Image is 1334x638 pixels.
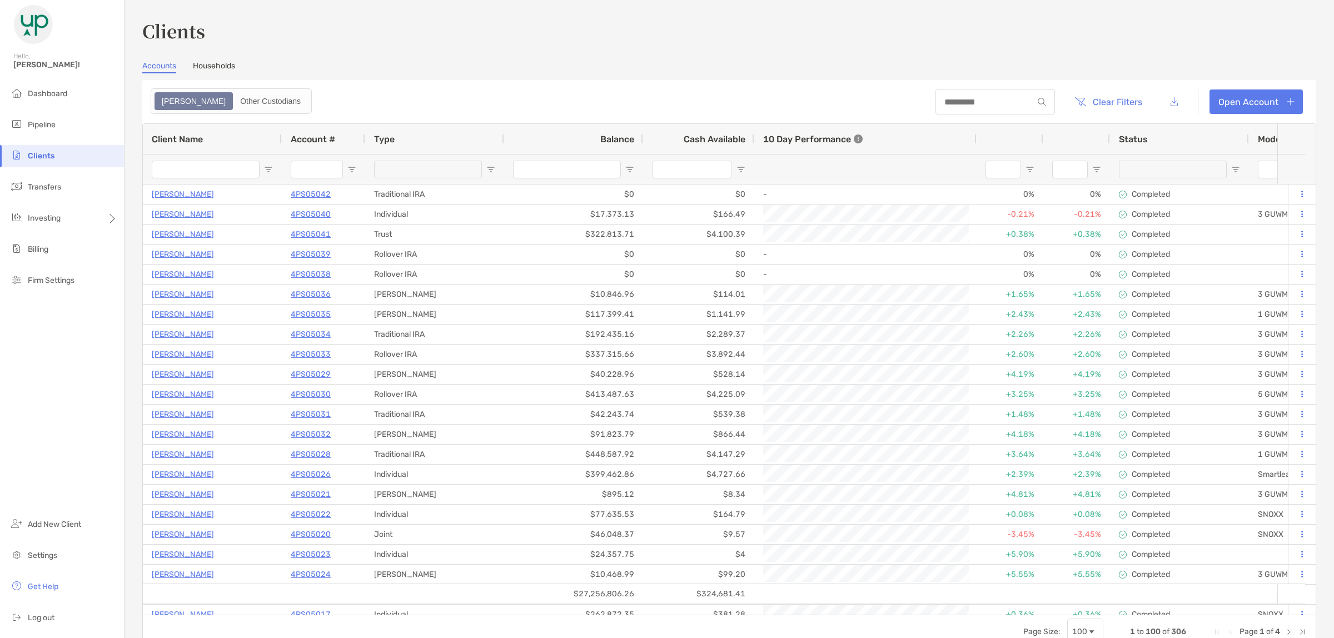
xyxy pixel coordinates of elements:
[1119,191,1127,198] img: complete icon
[977,185,1043,204] div: 0%
[291,387,331,401] p: 4PS05030
[10,273,23,286] img: firm-settings icon
[152,467,214,481] a: [PERSON_NAME]
[643,505,754,524] div: $164.79
[291,547,331,561] p: 4PS05023
[365,245,504,264] div: Rollover IRA
[152,187,214,201] a: [PERSON_NAME]
[152,567,214,581] a: [PERSON_NAME]
[291,447,331,461] p: 4PS05028
[291,187,331,201] a: 4PS05042
[142,18,1316,43] h3: Clients
[291,247,331,261] p: 4PS05039
[291,427,331,441] a: 4PS05032
[151,88,312,114] div: segmented control
[291,227,331,241] a: 4PS05041
[977,605,1043,624] div: +0.36%
[1038,98,1046,106] img: input icon
[1132,270,1170,279] p: Completed
[1119,611,1127,619] img: complete icon
[28,582,58,591] span: Get Help
[486,165,495,174] button: Open Filter Menu
[152,447,214,461] a: [PERSON_NAME]
[291,347,331,361] a: 4PS05033
[684,134,745,144] span: Cash Available
[28,613,54,622] span: Log out
[504,445,643,464] div: $448,587.92
[1026,165,1034,174] button: Open Filter Menu
[152,247,214,261] a: [PERSON_NAME]
[365,205,504,224] div: Individual
[504,525,643,544] div: $46,048.37
[504,465,643,484] div: $399,462.86
[291,267,331,281] p: 4PS05038
[1119,134,1148,144] span: Status
[28,89,67,98] span: Dashboard
[652,161,732,178] input: Cash Available Filter Input
[152,527,214,541] p: [PERSON_NAME]
[1043,405,1110,424] div: +1.48%
[977,225,1043,244] div: +0.38%
[193,61,235,73] a: Households
[152,387,214,401] p: [PERSON_NAME]
[1043,345,1110,364] div: +2.60%
[1119,451,1127,458] img: complete icon
[1043,245,1110,264] div: 0%
[152,161,260,178] input: Client Name Filter Input
[28,120,56,129] span: Pipeline
[977,365,1043,384] div: +4.19%
[643,305,754,324] div: $1,141.99
[291,161,343,178] input: Account # Filter Input
[1132,310,1170,319] p: Completed
[1132,230,1170,239] p: Completed
[152,367,214,381] a: [PERSON_NAME]
[291,607,331,621] a: 4PS05017
[1066,89,1151,114] button: Clear Filters
[977,285,1043,304] div: +1.65%
[1119,391,1127,398] img: complete icon
[643,584,754,604] div: $324,681.41
[1119,411,1127,418] img: complete icon
[504,365,643,384] div: $40,228.96
[10,242,23,255] img: billing icon
[152,134,203,144] span: Client Name
[1043,565,1110,584] div: +5.55%
[365,225,504,244] div: Trust
[1132,290,1170,299] p: Completed
[10,86,23,99] img: dashboard icon
[291,487,331,501] a: 4PS05021
[504,605,643,624] div: $262,872.35
[152,407,214,421] a: [PERSON_NAME]
[504,584,643,604] div: $27,256,806.26
[152,207,214,221] p: [PERSON_NAME]
[1119,211,1127,218] img: complete icon
[1119,331,1127,338] img: complete icon
[1132,330,1170,339] p: Completed
[504,505,643,524] div: $77,635.53
[152,307,214,321] p: [PERSON_NAME]
[13,4,53,44] img: Zoe Logo
[365,325,504,344] div: Traditional IRA
[156,93,232,109] div: Zoe
[504,325,643,344] div: $192,435.16
[1043,225,1110,244] div: +0.38%
[977,245,1043,264] div: 0%
[763,265,968,283] div: -
[28,245,48,254] span: Billing
[365,545,504,564] div: Individual
[365,525,504,544] div: Joint
[763,245,968,263] div: -
[1132,370,1170,379] p: Completed
[643,565,754,584] div: $99.20
[291,467,331,481] a: 4PS05026
[365,425,504,444] div: [PERSON_NAME]
[365,345,504,364] div: Rollover IRA
[291,407,331,421] a: 4PS05031
[365,405,504,424] div: Traditional IRA
[643,365,754,384] div: $528.14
